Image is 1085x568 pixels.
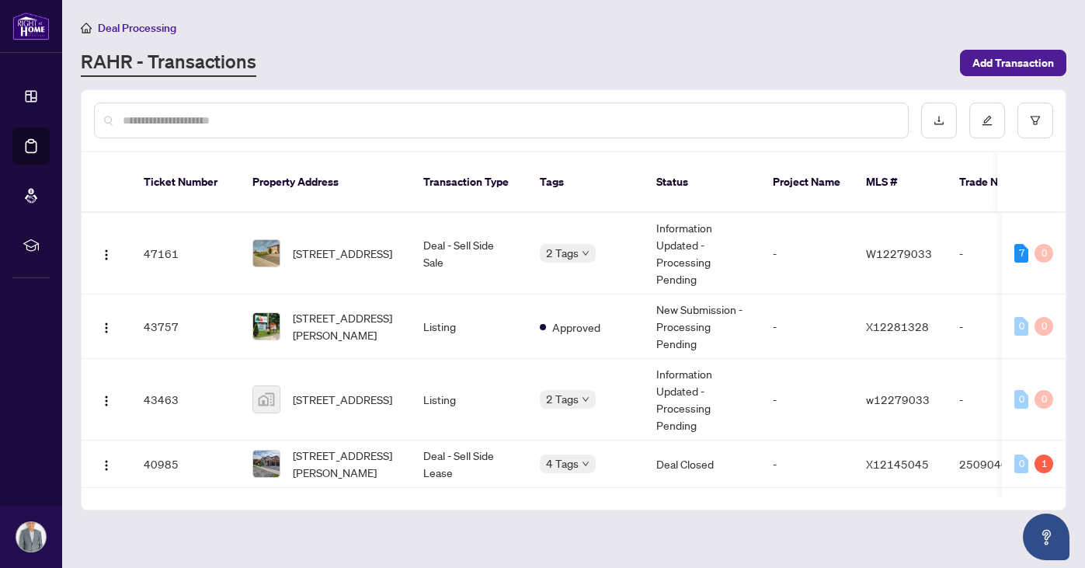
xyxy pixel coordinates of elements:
td: Listing [411,294,527,359]
td: - [760,359,854,441]
div: 0 [1035,390,1053,409]
td: Deal - Sell Side Sale [411,213,527,294]
button: download [921,103,957,138]
span: down [582,396,589,403]
span: [STREET_ADDRESS] [293,391,392,408]
button: Logo [94,387,119,412]
th: MLS # [854,152,947,213]
span: 4 Tags [546,455,579,472]
span: 2 Tags [546,390,579,408]
th: Property Address [240,152,411,213]
button: edit [969,103,1005,138]
th: Transaction Type [411,152,527,213]
div: 0 [1014,317,1028,336]
button: Logo [94,241,119,266]
td: Information Updated - Processing Pending [644,359,760,441]
span: X12145045 [866,457,929,471]
div: 0 [1014,390,1028,409]
td: New Submission - Processing Pending [644,294,760,359]
th: Project Name [760,152,854,213]
button: Add Transaction [960,50,1066,76]
th: Status [644,152,760,213]
img: thumbnail-img [253,313,280,340]
img: Profile Icon [16,522,46,552]
span: download [934,115,944,126]
td: - [760,294,854,359]
td: Information Updated - Processing Pending [644,213,760,294]
span: [STREET_ADDRESS][PERSON_NAME] [293,447,398,481]
span: edit [982,115,993,126]
td: - [947,359,1055,441]
span: w12279033 [866,392,930,406]
div: 1 [1035,455,1053,473]
td: - [760,213,854,294]
div: 0 [1035,317,1053,336]
td: 43463 [131,359,240,441]
span: Approved [552,319,600,336]
button: Open asap [1023,514,1069,560]
img: Logo [100,459,113,472]
img: thumbnail-img [253,451,280,477]
span: [STREET_ADDRESS][PERSON_NAME] [293,309,398,343]
img: Logo [100,249,113,261]
td: - [947,294,1055,359]
th: Tags [527,152,644,213]
div: 0 [1035,244,1053,263]
span: [STREET_ADDRESS] [293,245,392,262]
td: 43757 [131,294,240,359]
th: Ticket Number [131,152,240,213]
img: logo [12,12,50,40]
td: Deal Closed [644,441,760,488]
button: filter [1017,103,1053,138]
span: down [582,249,589,257]
img: Logo [100,322,113,334]
td: - [947,213,1055,294]
td: - [760,441,854,488]
div: 7 [1014,244,1028,263]
td: 2509040 [947,441,1055,488]
img: thumbnail-img [253,386,280,413]
button: Logo [94,314,119,339]
th: Trade Number [947,152,1055,213]
span: W12279033 [866,246,932,260]
div: 0 [1014,455,1028,473]
img: thumbnail-img [253,240,280,267]
td: Deal - Sell Side Lease [411,441,527,488]
td: 40985 [131,441,240,488]
button: Logo [94,451,119,476]
span: filter [1030,115,1041,126]
a: RAHR - Transactions [81,49,256,77]
span: 2 Tags [546,244,579,262]
span: Add Transaction [972,51,1054,75]
td: Listing [411,359,527,441]
td: 47161 [131,213,240,294]
img: Logo [100,395,113,407]
span: down [582,460,589,468]
span: X12281328 [866,319,929,333]
span: home [81,23,92,33]
span: Deal Processing [98,21,176,35]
